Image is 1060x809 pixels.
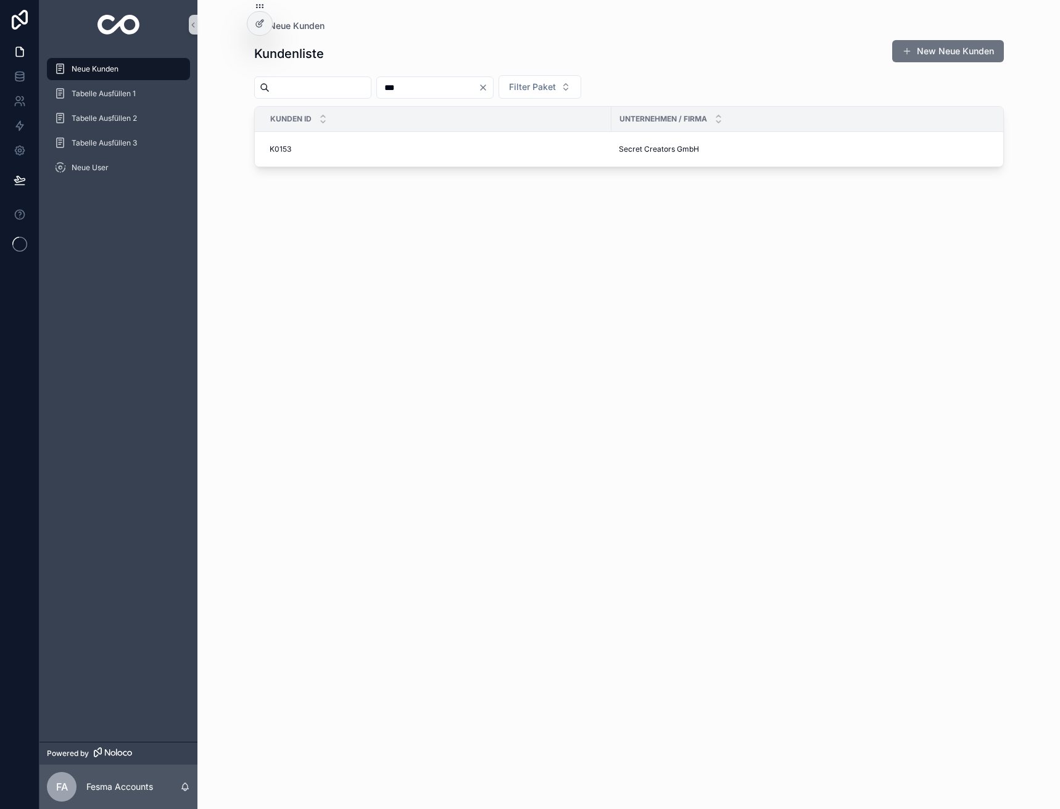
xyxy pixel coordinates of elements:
[269,20,325,32] span: Neue Kunden
[72,64,118,74] span: Neue Kunden
[72,113,137,123] span: Tabelle Ausfüllen 2
[254,20,325,32] a: Neue Kunden
[478,83,493,92] button: Clear
[47,83,190,105] a: Tabelle Ausfüllen 1
[47,107,190,129] a: Tabelle Ausfüllen 2
[47,749,89,758] span: Powered by
[47,58,190,80] a: Neue Kunden
[619,144,699,154] span: Secret Creators GmbH
[39,742,197,765] a: Powered by
[47,157,190,179] a: Neue User
[72,138,137,148] span: Tabelle Ausfüllen 3
[270,144,291,154] span: K0153
[509,81,556,93] span: Filter Paket
[270,144,604,154] a: K0153
[254,45,324,62] h1: Kundenliste
[86,781,153,793] p: Fesma Accounts
[499,75,581,99] button: Select Button
[270,114,312,124] span: Kunden ID
[56,779,68,794] span: FA
[39,49,197,195] div: scrollable content
[72,89,136,99] span: Tabelle Ausfüllen 1
[619,144,1015,154] a: Secret Creators GmbH
[72,163,109,173] span: Neue User
[47,132,190,154] a: Tabelle Ausfüllen 3
[892,40,1004,62] button: New Neue Kunden
[97,15,140,35] img: App logo
[619,114,707,124] span: Unternehmen / Firma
